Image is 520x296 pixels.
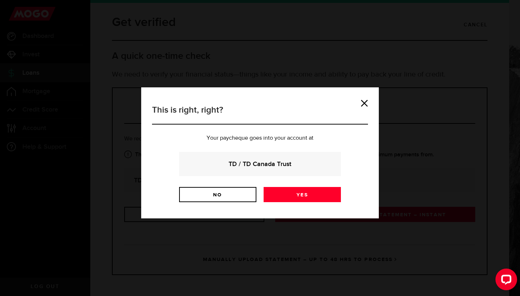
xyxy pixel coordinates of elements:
[490,266,520,296] iframe: LiveChat chat widget
[189,159,331,169] strong: TD / TD Canada Trust
[179,187,256,202] a: No
[264,187,341,202] a: Yes
[152,104,368,125] h3: This is right, right?
[152,135,368,141] p: Your paycheque goes into your account at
